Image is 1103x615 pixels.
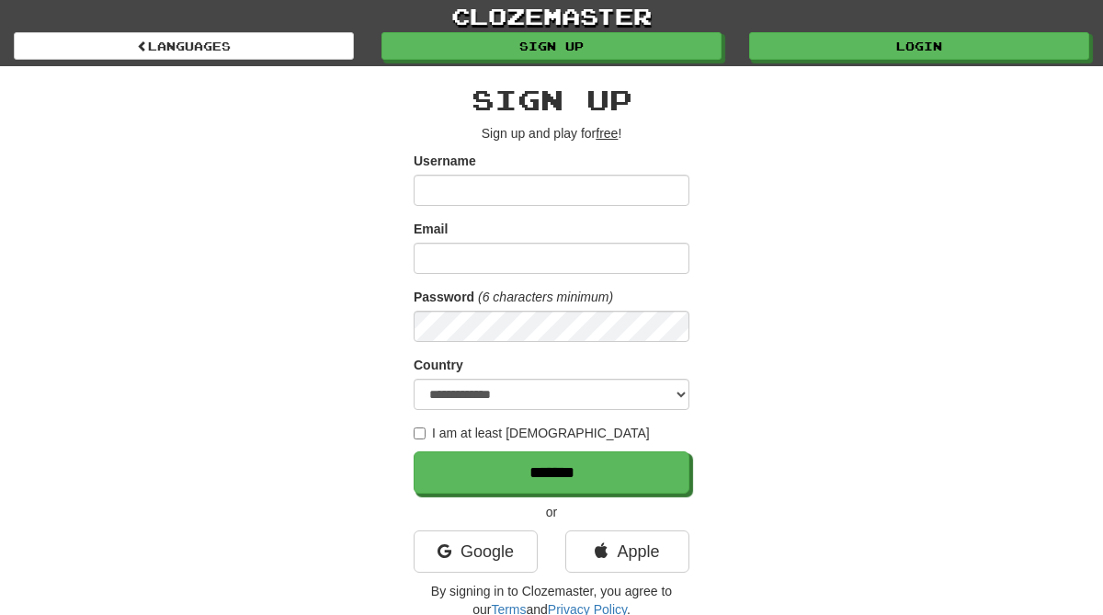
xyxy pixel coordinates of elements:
h2: Sign up [414,85,689,115]
p: or [414,503,689,521]
u: free [596,126,618,141]
label: Password [414,288,474,306]
a: Languages [14,32,354,60]
em: (6 characters minimum) [478,290,613,304]
label: Country [414,356,463,374]
label: Email [414,220,448,238]
a: Apple [565,530,689,573]
label: I am at least [DEMOGRAPHIC_DATA] [414,424,650,442]
input: I am at least [DEMOGRAPHIC_DATA] [414,427,426,439]
a: Login [749,32,1089,60]
p: Sign up and play for ! [414,124,689,142]
a: Sign up [381,32,722,60]
label: Username [414,152,476,170]
a: Google [414,530,538,573]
